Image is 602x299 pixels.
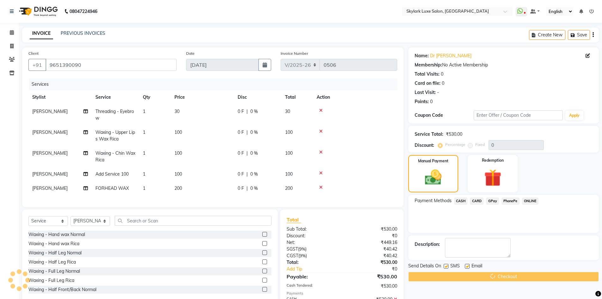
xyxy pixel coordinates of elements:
[95,150,135,163] span: Waxing - Chin Wax Rica
[238,150,244,157] span: 0 F
[282,239,342,246] div: Net:
[238,129,244,136] span: 0 F
[28,240,79,247] div: Waxing - Hand wax Rica
[29,78,402,90] div: Services
[250,150,258,157] span: 0 %
[32,185,68,191] span: [PERSON_NAME]
[61,30,105,36] a: PREVIOUS INVOICES
[285,185,293,191] span: 200
[300,253,306,258] span: 9%
[281,90,313,104] th: Total
[287,253,298,259] span: CGST
[285,150,293,156] span: 100
[420,168,447,187] img: _cash.svg
[95,109,134,121] span: Threading - Eyebrow
[30,28,53,39] a: INVOICE
[115,216,271,226] input: Search or Scan
[32,109,68,114] span: [PERSON_NAME]
[28,259,76,265] div: Waxing - Half Leg Rica
[470,197,483,205] span: CARD
[246,185,248,192] span: |
[174,150,182,156] span: 100
[415,89,436,96] div: Last Visit:
[95,171,129,177] span: Add Service 100
[430,98,433,105] div: 0
[28,250,82,256] div: Waxing - Half Leg Normal
[281,51,308,56] label: Invoice Number
[441,71,443,78] div: 0
[287,291,397,296] div: Payments
[250,171,258,178] span: 0 %
[250,108,258,115] span: 0 %
[415,62,593,68] div: No Active Membership
[171,90,234,104] th: Price
[16,3,59,20] img: logo
[565,111,583,120] button: Apply
[28,268,80,275] div: Waxing - Full Leg Normal
[282,233,342,239] div: Discount:
[95,129,135,142] span: Waxing - Upper Lips Wax Rica
[522,197,538,205] span: ONLINE
[486,197,499,205] span: GPay
[342,233,402,239] div: ₹0
[342,252,402,259] div: ₹40.42
[282,246,342,252] div: ( )
[430,53,471,59] a: Dr [PERSON_NAME]
[46,59,177,71] input: Search by Name/Mobile/Email/Code
[28,90,92,104] th: Stylist
[238,185,244,192] span: 0 F
[238,171,244,178] span: 0 F
[442,80,444,87] div: 0
[415,80,441,87] div: Card on file:
[143,109,145,114] span: 1
[32,150,68,156] span: [PERSON_NAME]
[415,71,440,78] div: Total Visits:
[450,263,460,271] span: SMS
[250,185,258,192] span: 0 %
[342,283,402,290] div: ₹530.00
[246,129,248,136] span: |
[143,171,145,177] span: 1
[313,90,397,104] th: Action
[32,171,68,177] span: [PERSON_NAME]
[342,226,402,233] div: ₹530.00
[287,246,298,252] span: SGST
[282,259,342,266] div: Total:
[471,263,482,271] span: Email
[250,129,258,136] span: 0 %
[246,171,248,178] span: |
[143,129,145,135] span: 1
[174,171,182,177] span: 100
[437,89,439,96] div: -
[287,216,301,223] span: Total
[285,109,290,114] span: 30
[92,90,139,104] th: Service
[234,90,281,104] th: Disc
[418,158,448,164] label: Manual Payment
[174,185,182,191] span: 200
[285,171,293,177] span: 100
[342,273,402,280] div: ₹530.00
[186,51,195,56] label: Date
[246,108,248,115] span: |
[70,3,97,20] b: 08047224946
[475,142,485,147] label: Fixed
[282,283,342,290] div: Cash Tendered:
[454,197,468,205] span: CASH
[445,142,465,147] label: Percentage
[28,286,96,293] div: Waxing - Half Front/Back Normal
[482,158,504,163] label: Redemption
[28,277,74,284] div: Waxing - Full Leg Rica
[342,246,402,252] div: ₹40.42
[139,90,171,104] th: Qty
[415,142,434,149] div: Discount:
[415,98,429,105] div: Points:
[95,185,129,191] span: FORHEAD WAX
[342,259,402,266] div: ₹530.00
[28,59,46,71] button: +91
[502,197,520,205] span: PhonePe
[408,263,441,271] span: Send Details On
[415,241,440,248] div: Description:
[415,131,443,138] div: Service Total:
[28,231,85,238] div: Waxing - Hand wax Normal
